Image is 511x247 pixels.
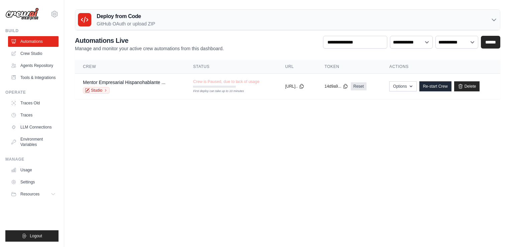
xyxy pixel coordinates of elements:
[351,82,367,90] a: Reset
[8,189,59,199] button: Resources
[316,60,381,74] th: Token
[8,165,59,175] a: Usage
[8,177,59,187] a: Settings
[8,36,59,47] a: Automations
[381,60,500,74] th: Actions
[75,45,224,52] p: Manage and monitor your active crew automations from this dashboard.
[8,110,59,120] a: Traces
[83,80,166,85] a: Mentor Empresarial Hispanohablante ...
[8,60,59,71] a: Agents Repository
[185,60,277,74] th: Status
[5,28,59,33] div: Build
[5,90,59,95] div: Operate
[389,81,416,91] button: Options
[419,81,451,91] a: Re-start Crew
[8,72,59,83] a: Tools & Integrations
[193,79,259,84] span: Crew is Paused, due to lack of usage
[97,12,155,20] h3: Deploy from Code
[83,87,110,94] a: Studio
[5,230,59,242] button: Logout
[8,98,59,108] a: Traces Old
[97,20,155,27] p: GitHub OAuth or upload ZIP
[5,157,59,162] div: Manage
[8,48,59,59] a: Crew Studio
[8,122,59,133] a: LLM Connections
[324,84,348,89] button: 14d9a9...
[30,233,42,239] span: Logout
[20,191,39,197] span: Resources
[277,60,317,74] th: URL
[5,8,39,20] img: Logo
[75,36,224,45] h2: Automations Live
[454,81,480,91] a: Delete
[75,60,185,74] th: Crew
[193,89,236,94] div: First deploy can take up to 10 minutes
[8,134,59,150] a: Environment Variables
